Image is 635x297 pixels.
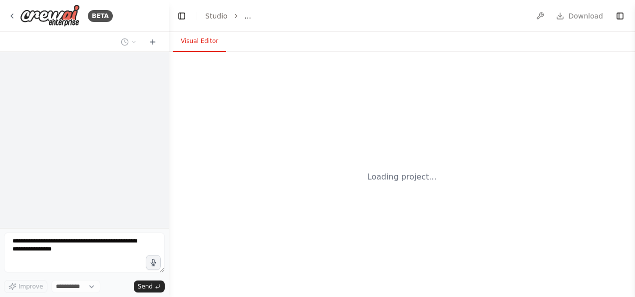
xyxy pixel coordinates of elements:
div: BETA [88,10,113,22]
nav: breadcrumb [205,11,251,21]
span: ... [245,11,251,21]
span: Improve [18,282,43,290]
button: Hide left sidebar [175,9,189,23]
a: Studio [205,12,228,20]
img: Logo [20,4,80,27]
span: Send [138,282,153,290]
button: Visual Editor [173,31,226,52]
button: Improve [4,280,47,293]
button: Send [134,280,165,292]
button: Switch to previous chat [117,36,141,48]
div: Loading project... [367,171,437,183]
button: Click to speak your automation idea [146,255,161,270]
button: Show right sidebar [613,9,627,23]
button: Start a new chat [145,36,161,48]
